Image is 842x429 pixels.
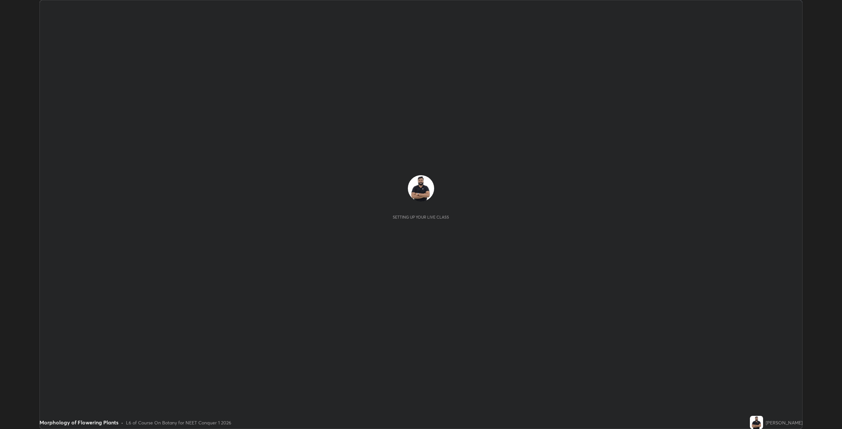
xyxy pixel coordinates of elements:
[393,215,449,220] div: Setting up your live class
[126,419,231,426] div: L6 of Course On Botany for NEET Conquer 1 2026
[750,416,763,429] img: 09ba80748d8d41ea85e1c15538fc8721.jpg
[121,419,123,426] div: •
[408,175,434,202] img: 09ba80748d8d41ea85e1c15538fc8721.jpg
[766,419,803,426] div: [PERSON_NAME]
[39,418,118,426] div: Morphology of Flowering Plants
